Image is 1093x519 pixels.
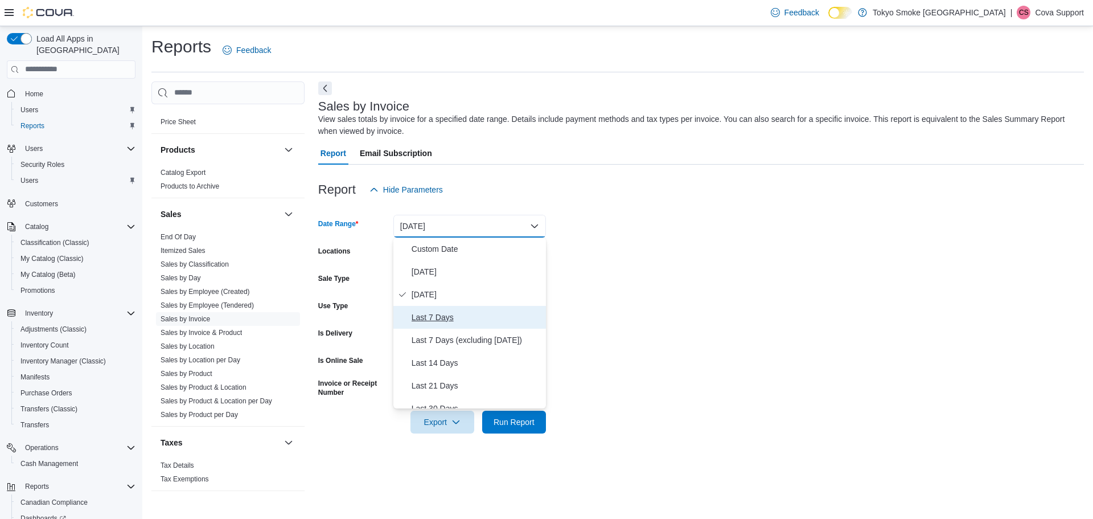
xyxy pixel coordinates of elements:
button: Taxes [161,437,280,448]
button: Taxes [282,436,295,449]
a: End Of Day [161,233,196,241]
span: Cash Management [20,459,78,468]
div: Cova Support [1017,6,1030,19]
span: Sales by Location [161,342,215,351]
a: Catalog Export [161,169,206,177]
button: Users [11,173,140,189]
span: Users [20,105,38,115]
span: Last 7 Days (excluding [DATE]) [412,333,541,347]
div: Products [151,166,305,198]
span: End Of Day [161,232,196,242]
span: Operations [25,443,59,452]
span: Reports [20,121,44,130]
a: Sales by Location per Day [161,356,240,364]
span: Classification (Classic) [16,236,135,250]
button: Adjustments (Classic) [11,321,140,337]
span: Promotions [16,284,135,297]
a: Sales by Invoice [161,315,210,323]
span: My Catalog (Classic) [16,252,135,265]
h3: Sales [161,209,182,220]
p: Tokyo Smoke [GEOGRAPHIC_DATA] [873,6,1006,19]
span: Users [16,174,135,187]
span: Export [417,411,467,434]
span: Inventory Manager (Classic) [16,354,135,368]
span: Tax Exemptions [161,475,209,484]
a: Tax Exemptions [161,475,209,483]
a: Sales by Product per Day [161,411,238,419]
a: Sales by Employee (Tendered) [161,301,254,309]
a: Inventory Count [16,338,73,352]
button: My Catalog (Beta) [11,267,140,283]
a: Sales by Invoice & Product [161,329,242,337]
span: Manifests [16,370,135,384]
button: Purchase Orders [11,385,140,401]
span: Catalog [25,222,48,231]
span: Transfers [20,420,49,430]
button: Inventory [2,305,140,321]
a: Tax Details [161,461,194,469]
img: Cova [23,7,74,18]
button: My Catalog (Classic) [11,251,140,267]
button: Cash Management [11,456,140,472]
h3: Products [161,144,195,156]
a: Canadian Compliance [16,496,92,509]
a: Purchase Orders [16,386,77,400]
span: Sales by Invoice [161,314,210,324]
h1: Reports [151,35,211,58]
button: Transfers (Classic) [11,401,140,417]
span: Promotions [20,286,55,295]
span: Inventory Manager (Classic) [20,357,106,366]
a: Security Roles [16,158,69,171]
span: Operations [20,441,135,455]
span: My Catalog (Classic) [20,254,84,263]
span: Report [320,142,346,165]
span: Products to Archive [161,182,219,191]
span: Sales by Product per Day [161,410,238,419]
span: Feedback [784,7,819,18]
button: Users [20,142,47,156]
div: Sales [151,230,305,426]
span: Inventory Count [20,341,69,350]
span: Sales by Product & Location per Day [161,397,272,406]
span: Load All Apps in [GEOGRAPHIC_DATA] [32,33,135,56]
span: My Catalog (Beta) [16,268,135,281]
h3: Report [318,183,356,197]
span: Users [25,144,43,153]
p: Cova Support [1035,6,1084,19]
button: Operations [20,441,63,455]
button: Home [2,85,140,102]
span: Transfers (Classic) [16,402,135,416]
div: Select listbox [393,238,546,408]
span: Canadian Compliance [16,496,135,509]
button: Inventory Count [11,337,140,353]
span: Home [20,87,135,101]
button: Next [318,81,332,95]
span: Transfers (Classic) [20,404,77,414]
a: Feedback [766,1,824,24]
a: Promotions [16,284,60,297]
button: Hide Parameters [365,178,447,201]
span: Canadian Compliance [20,498,88,507]
a: Inventory Manager (Classic) [16,354,110,368]
a: Price Sheet [161,118,196,126]
span: Catalog Export [161,168,206,177]
label: Invoice or Receipt Number [318,379,389,397]
span: Users [16,103,135,117]
button: Catalog [20,220,53,234]
span: Feedback [236,44,271,56]
span: Security Roles [16,158,135,171]
a: Sales by Product & Location [161,383,246,391]
a: Sales by Employee (Created) [161,288,250,296]
span: Last 14 Days [412,356,541,370]
span: Last 21 Days [412,379,541,393]
p: | [1010,6,1013,19]
div: View sales totals by invoice for a specified date range. Details include payment methods and tax ... [318,113,1078,137]
span: Reports [16,119,135,133]
h3: Sales by Invoice [318,100,409,113]
a: Feedback [218,39,276,62]
button: Inventory [20,307,57,320]
a: Sales by Location [161,342,215,350]
button: Reports [2,479,140,495]
a: Sales by Product [161,370,212,378]
a: Home [20,87,48,101]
